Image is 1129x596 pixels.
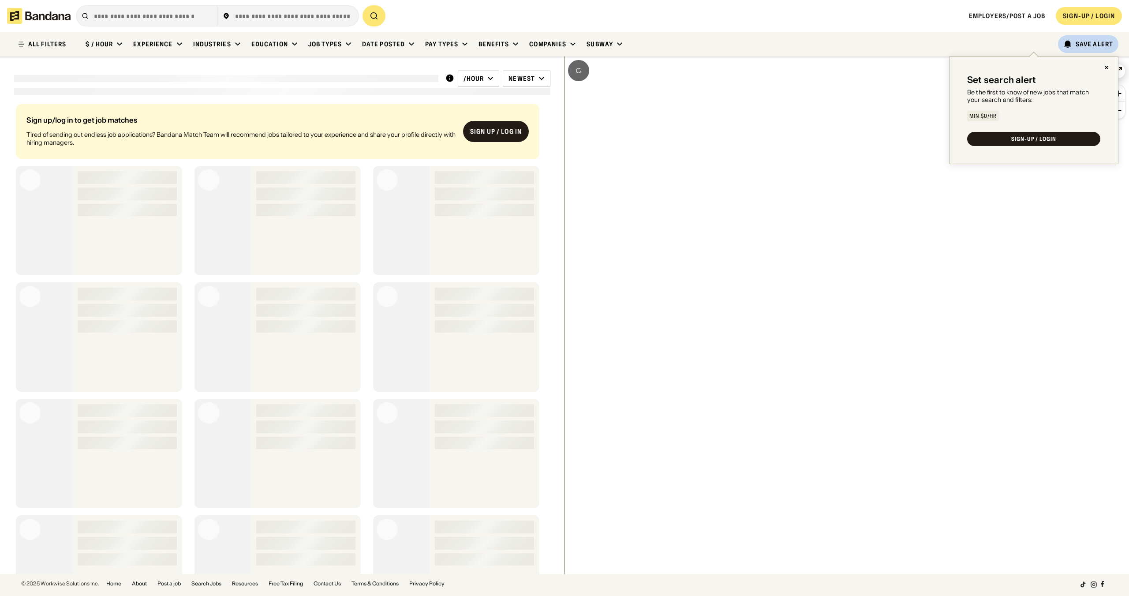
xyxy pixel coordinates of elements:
[21,581,99,586] div: © 2025 Workwise Solutions Inc.
[470,127,522,135] div: Sign up / Log in
[191,581,221,586] a: Search Jobs
[308,40,342,48] div: Job Types
[508,75,535,82] div: Newest
[193,40,231,48] div: Industries
[967,89,1100,104] div: Be the first to know of new jobs that match your search and filters:
[28,41,66,47] div: ALL FILTERS
[86,40,113,48] div: $ / hour
[7,8,71,24] img: Bandana logotype
[351,581,399,586] a: Terms & Conditions
[133,40,172,48] div: Experience
[425,40,458,48] div: Pay Types
[479,40,509,48] div: Benefits
[969,113,997,119] div: Min $0/hr
[464,75,484,82] div: /hour
[232,581,258,586] a: Resources
[26,116,456,124] div: Sign up/log in to get job matches
[409,581,445,586] a: Privacy Policy
[106,581,121,586] a: Home
[132,581,147,586] a: About
[269,581,303,586] a: Free Tax Filing
[26,131,456,146] div: Tired of sending out endless job applications? Bandana Match Team will recommend jobs tailored to...
[1011,136,1056,142] div: SIGN-UP / LOGIN
[1063,12,1115,20] div: SIGN-UP / LOGIN
[1076,40,1113,48] div: Save Alert
[157,581,181,586] a: Post a job
[967,75,1036,85] div: Set search alert
[314,581,341,586] a: Contact Us
[529,40,566,48] div: Companies
[362,40,405,48] div: Date Posted
[587,40,613,48] div: Subway
[251,40,288,48] div: Education
[14,101,550,574] div: grid
[969,12,1045,20] a: Employers/Post a job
